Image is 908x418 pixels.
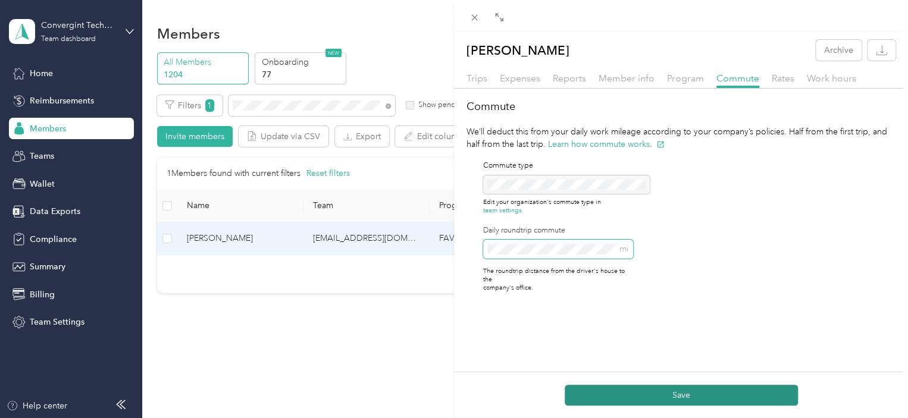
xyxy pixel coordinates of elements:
span: Commute [716,73,759,84]
h2: Commute [466,99,896,115]
iframe: Everlance-gr Chat Button Frame [841,351,908,418]
button: Archive [816,40,862,61]
span: Reports [553,73,586,84]
span: Expenses [500,73,540,84]
button: Learn how commute works. [548,138,665,150]
span: Program [667,73,704,84]
span: Rates [772,73,794,84]
span: Work hours [807,73,856,84]
p: Edit your organization's commute type in [483,198,633,215]
span: mi [619,244,628,254]
span: Member info [599,73,655,84]
p: [PERSON_NAME] [466,40,569,61]
p: We’ll deduct this from your daily work mileage according to your company’s policies. Half from th... [466,125,896,150]
p: Commute type [483,161,633,171]
button: Save [565,385,798,406]
p: The roundtrip distance from the driver's house to the company's office. [483,267,633,292]
label: Daily roundtrip commute [483,225,633,236]
span: Trips [466,73,487,84]
button: team settings. [483,206,524,215]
